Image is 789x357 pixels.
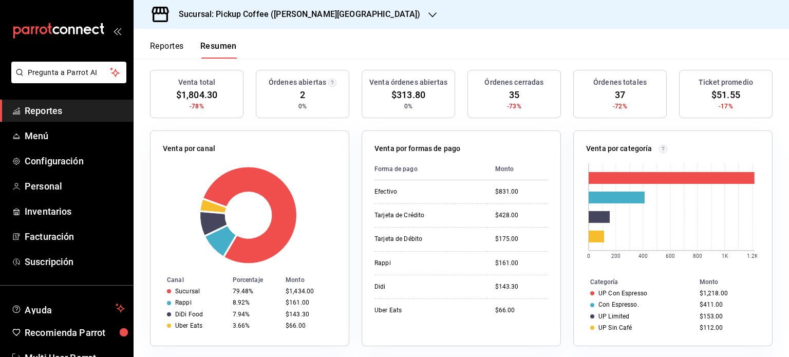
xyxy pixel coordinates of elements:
button: Pregunta a Parrot AI [11,62,126,83]
div: $411.00 [700,301,756,308]
a: Pregunta a Parrot AI [7,74,126,85]
span: -17% [719,102,733,111]
h3: Venta total [178,77,215,88]
div: Tarjeta de Crédito [374,211,477,220]
span: 0% [404,102,412,111]
span: Recomienda Parrot [25,326,125,340]
text: 600 [666,253,675,259]
div: Efectivo [374,187,477,196]
span: -73% [507,102,521,111]
div: 3.66% [233,322,278,329]
div: $175.00 [495,235,548,243]
span: $51.55 [711,88,740,102]
div: $161.00 [495,259,548,268]
span: Configuración [25,154,125,168]
div: $153.00 [700,313,756,320]
span: Inventarios [25,204,125,218]
span: Menú [25,129,125,143]
div: DiDi Food [175,311,203,318]
th: Forma de pago [374,158,487,180]
div: Sucursal [175,288,200,295]
h3: Órdenes totales [593,77,647,88]
div: $112.00 [700,324,756,331]
span: Reportes [25,104,125,118]
span: -78% [190,102,204,111]
span: Suscripción [25,255,125,269]
th: Monto [281,274,349,286]
span: -72% [613,102,627,111]
span: 0% [298,102,307,111]
div: $66.00 [286,322,332,329]
div: Uber Eats [374,306,477,315]
div: 8.92% [233,299,278,306]
th: Categoría [574,276,696,288]
div: $428.00 [495,211,548,220]
text: 400 [638,253,648,259]
h3: Órdenes cerradas [484,77,543,88]
div: $143.30 [495,283,548,291]
div: $161.00 [286,299,332,306]
span: 37 [615,88,625,102]
th: Canal [151,274,229,286]
div: Rappi [175,299,192,306]
span: Pregunta a Parrot AI [28,67,110,78]
span: Ayuda [25,302,111,314]
span: $1,804.30 [176,88,217,102]
div: $1,218.00 [700,290,756,297]
div: UP Limited [598,313,629,320]
div: 7.94% [233,311,278,318]
th: Porcentaje [229,274,282,286]
text: 800 [693,253,702,259]
span: Personal [25,179,125,193]
text: 200 [611,253,621,259]
div: Tarjeta de Débito [374,235,477,243]
div: Rappi [374,259,477,268]
text: 1.2K [747,253,758,259]
div: Con Espresso. [598,301,639,308]
span: Facturación [25,230,125,243]
span: $313.80 [391,88,425,102]
button: open_drawer_menu [113,27,121,35]
div: UP Con Espresso [598,290,647,297]
div: UP Sin Café [598,324,632,331]
p: Venta por categoría [586,143,652,154]
span: 2 [300,88,305,102]
h3: Ticket promedio [699,77,753,88]
th: Monto [487,158,548,180]
p: Venta por canal [163,143,215,154]
button: Reportes [150,41,184,59]
div: Uber Eats [175,322,202,329]
h3: Venta órdenes abiertas [369,77,447,88]
div: 79.48% [233,288,278,295]
p: Venta por formas de pago [374,143,460,154]
div: $66.00 [495,306,548,315]
text: 1K [722,253,728,259]
h3: Sucursal: Pickup Coffee ([PERSON_NAME][GEOGRAPHIC_DATA]) [171,8,420,21]
th: Monto [696,276,772,288]
h3: Órdenes abiertas [269,77,326,88]
button: Resumen [200,41,237,59]
div: Didi [374,283,477,291]
text: 0 [587,253,590,259]
div: $1,434.00 [286,288,332,295]
div: navigation tabs [150,41,237,59]
span: 35 [509,88,519,102]
div: $831.00 [495,187,548,196]
div: $143.30 [286,311,332,318]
